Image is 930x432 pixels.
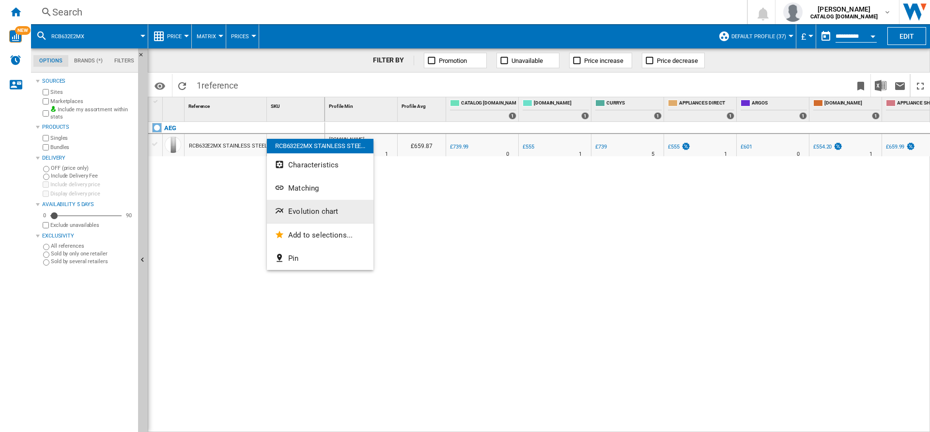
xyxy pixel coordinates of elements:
[288,184,319,193] span: Matching
[267,177,373,200] button: Matching
[288,254,298,263] span: Pin
[288,231,353,239] span: Add to selections...
[267,139,373,153] div: RCB632E2MX STAINLESS STEE...
[267,223,373,247] button: Add to selections...
[267,247,373,270] button: Pin...
[288,161,339,169] span: Characteristics
[288,207,338,216] span: Evolution chart
[267,153,373,177] button: Characteristics
[267,200,373,223] button: Evolution chart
